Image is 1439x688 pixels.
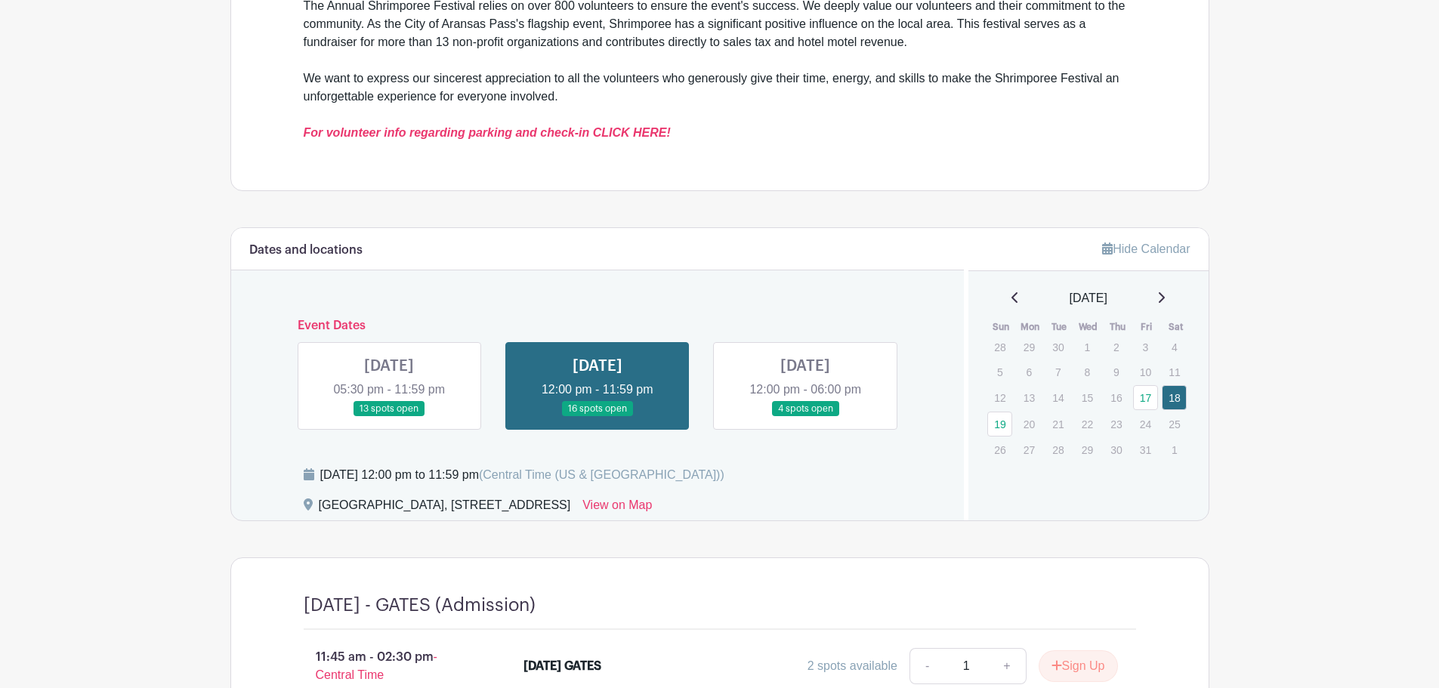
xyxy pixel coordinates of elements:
[1039,650,1118,682] button: Sign Up
[1074,319,1104,335] th: Wed
[1017,412,1042,436] p: 20
[1017,360,1042,384] p: 6
[1075,386,1100,409] p: 15
[1102,242,1190,255] a: Hide Calendar
[1017,335,1042,359] p: 29
[1017,438,1042,461] p: 27
[1132,319,1162,335] th: Fri
[1104,335,1129,359] p: 2
[987,386,1012,409] p: 12
[1133,438,1158,461] p: 31
[1017,386,1042,409] p: 13
[320,466,724,484] div: [DATE] 12:00 pm to 11:59 pm
[1103,319,1132,335] th: Thu
[479,468,724,481] span: (Central Time (US & [GEOGRAPHIC_DATA]))
[909,648,944,684] a: -
[987,360,1012,384] p: 5
[1075,412,1100,436] p: 22
[1161,319,1190,335] th: Sat
[1075,438,1100,461] p: 29
[1016,319,1045,335] th: Mon
[1133,385,1158,410] a: 17
[1045,386,1070,409] p: 14
[1045,438,1070,461] p: 28
[987,438,1012,461] p: 26
[1162,335,1187,359] p: 4
[1045,335,1070,359] p: 30
[582,496,652,520] a: View on Map
[988,648,1026,684] a: +
[1045,319,1074,335] th: Tue
[286,319,910,333] h6: Event Dates
[319,496,571,520] div: [GEOGRAPHIC_DATA], [STREET_ADDRESS]
[1162,360,1187,384] p: 11
[1162,438,1187,461] p: 1
[1104,438,1129,461] p: 30
[1070,289,1107,307] span: [DATE]
[987,335,1012,359] p: 28
[987,319,1016,335] th: Sun
[523,657,601,675] div: [DATE] GATES
[1104,360,1129,384] p: 9
[987,412,1012,437] a: 19
[1045,360,1070,384] p: 7
[249,243,363,258] h6: Dates and locations
[1162,385,1187,410] a: 18
[1162,412,1187,436] p: 25
[1045,412,1070,436] p: 21
[304,594,536,616] h4: [DATE] - GATES (Admission)
[1075,360,1100,384] p: 8
[304,126,671,139] a: For volunteer info regarding parking and check-in CLICK HERE!
[1075,335,1100,359] p: 1
[1104,412,1129,436] p: 23
[1133,335,1158,359] p: 3
[304,69,1136,142] div: We want to express our sincerest appreciation to all the volunteers who generously give their tim...
[1104,386,1129,409] p: 16
[1133,412,1158,436] p: 24
[808,657,897,675] div: 2 spots available
[1133,360,1158,384] p: 10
